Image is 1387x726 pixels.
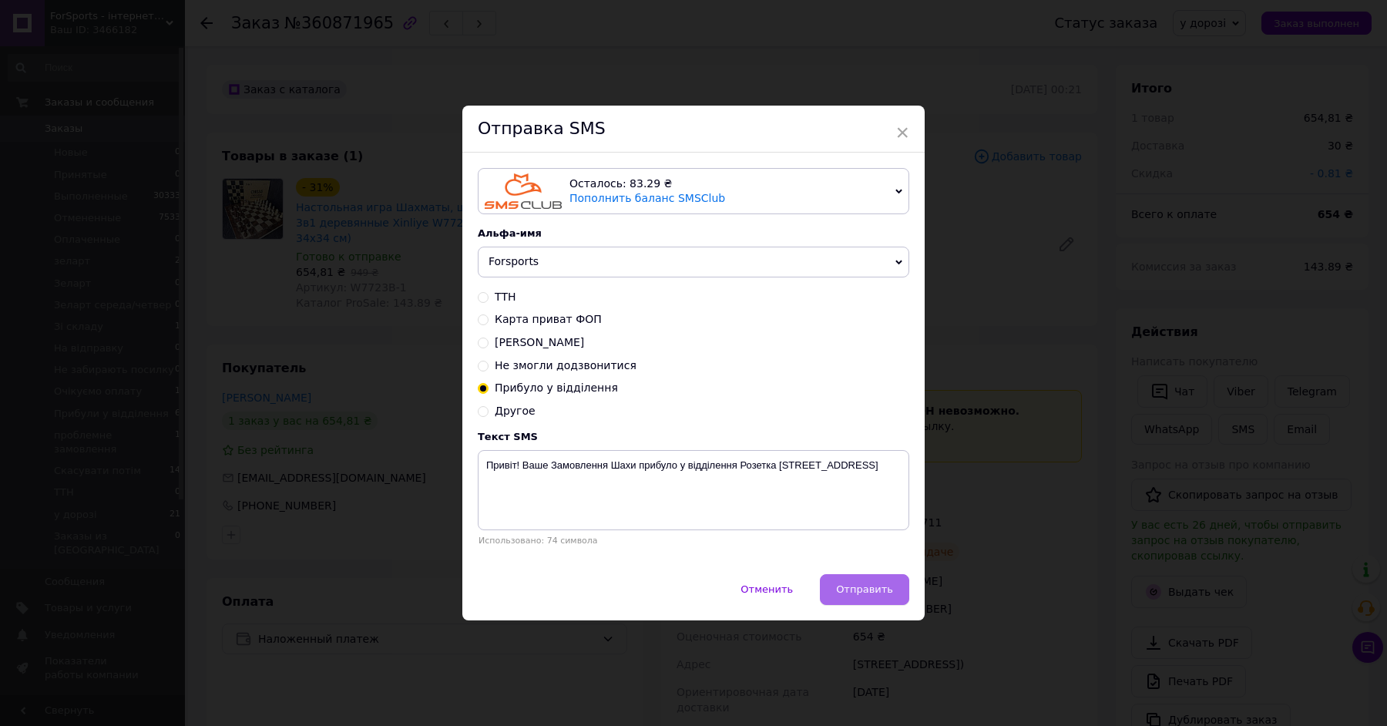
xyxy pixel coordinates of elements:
span: Отправить [836,583,893,595]
span: Альфа-имя [478,227,542,239]
span: × [895,119,909,146]
div: Осталось: 83.29 ₴ [569,176,889,192]
textarea: Привіт! Ваше Замовлення Шахи прибуло у відділення Розетка [STREET_ADDRESS] [478,450,909,530]
span: Прибуло у відділення [495,381,618,394]
button: Отправить [820,574,909,605]
span: Forsports [489,255,539,267]
div: Текст SMS [478,431,909,442]
span: ТТН [495,291,516,303]
span: Не змогли додзвонитися [495,359,636,371]
button: Отменить [724,574,809,605]
span: [PERSON_NAME] [495,336,584,348]
span: Отменить [741,583,793,595]
div: Отправка SMS [462,106,925,153]
span: Карта приват ФОП [495,313,602,325]
div: Использовано: 74 символа [478,536,909,546]
span: Другое [495,405,536,417]
a: Пополнить баланс SMSClub [569,192,725,204]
